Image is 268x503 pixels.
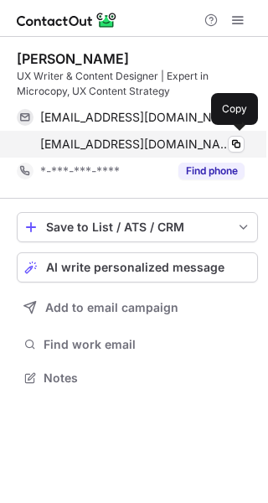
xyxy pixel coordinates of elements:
[17,212,258,242] button: save-profile-one-click
[46,261,224,274] span: AI write personalized message
[17,69,258,99] div: UX Writer & Content Designer | Expert in Microcopy, UX Content Strategy
[17,293,258,323] button: Add to email campaign
[178,163,245,179] button: Reveal Button
[40,137,232,152] span: [EMAIL_ADDRESS][DOMAIN_NAME]
[46,220,229,234] div: Save to List / ATS / CRM
[44,371,251,386] span: Notes
[45,301,178,314] span: Add to email campaign
[44,337,251,352] span: Find work email
[17,366,258,390] button: Notes
[17,252,258,283] button: AI write personalized message
[40,110,232,125] span: [EMAIL_ADDRESS][DOMAIN_NAME]
[17,10,117,30] img: ContactOut v5.3.10
[17,50,129,67] div: [PERSON_NAME]
[17,333,258,356] button: Find work email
